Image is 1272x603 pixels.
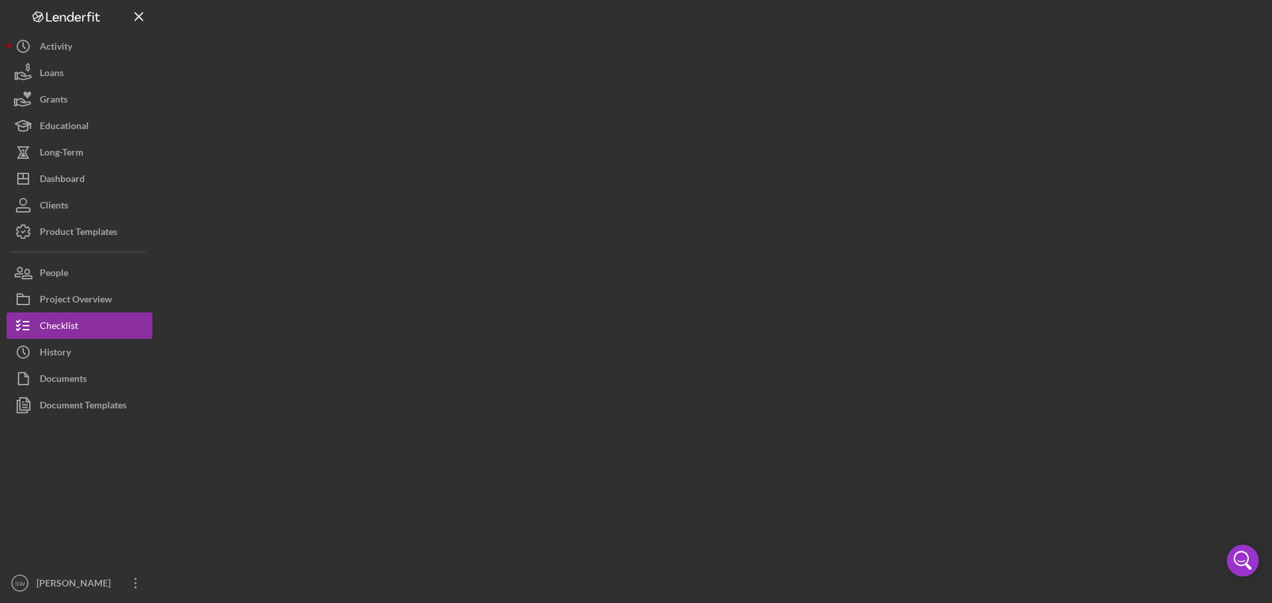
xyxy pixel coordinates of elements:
button: Educational [7,113,152,139]
div: Long-Term [40,139,83,169]
button: Checklist [7,312,152,339]
div: Educational [40,113,89,142]
div: [PERSON_NAME] [33,570,119,600]
div: Dashboard [40,165,85,195]
div: Documents [40,365,87,395]
div: Clients [40,192,68,222]
button: Activity [7,33,152,60]
div: Checklist [40,312,78,342]
button: Documents [7,365,152,392]
div: Grants [40,86,68,116]
button: Product Templates [7,218,152,245]
button: Clients [7,192,152,218]
button: Loans [7,60,152,86]
button: Dashboard [7,165,152,192]
button: Document Templates [7,392,152,418]
button: Grants [7,86,152,113]
div: Loans [40,60,64,89]
button: People [7,259,152,286]
div: Open Intercom Messenger [1227,545,1259,577]
div: History [40,339,71,369]
div: People [40,259,68,289]
button: SW[PERSON_NAME] [7,570,152,596]
div: Project Overview [40,286,112,316]
button: Long-Term [7,139,152,165]
button: Project Overview [7,286,152,312]
div: Product Templates [40,218,117,248]
text: SW [15,580,25,587]
button: History [7,339,152,365]
div: Document Templates [40,392,127,422]
div: Activity [40,33,72,63]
